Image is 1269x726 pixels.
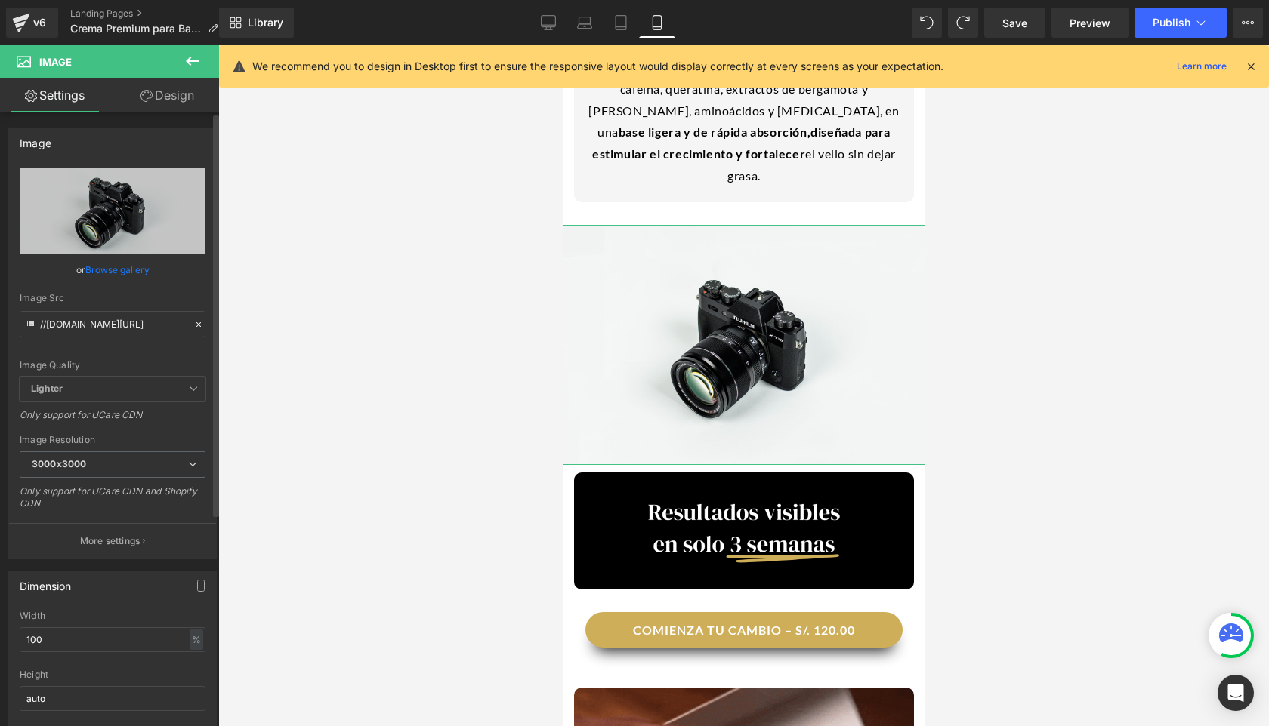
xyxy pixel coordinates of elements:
a: Design [113,78,222,112]
a: Preview [1051,8,1129,38]
div: Only support for UCare CDN and Shopify CDN [20,485,205,519]
span: inoxidil 5% [162,14,225,29]
a: Learn more [1171,57,1233,75]
a: v6 [6,8,58,38]
span: Save [1002,15,1027,31]
a: Mobile [639,8,675,38]
div: v6 [30,13,49,32]
button: COMIENZA TU CAMBIO – S/. 120.00 [23,567,340,602]
div: Height [20,669,205,680]
p: More settings [80,534,140,548]
input: auto [20,686,205,711]
a: New Library [219,8,294,38]
b: Lighter [31,383,63,394]
a: Tablet [603,8,639,38]
a: Desktop [530,8,567,38]
span: m [151,14,162,29]
span: , [MEDICAL_DATA], cafeína, queratina, extractos de bergamota y [PERSON_NAME], aminoácidos y [MEDI... [26,14,336,137]
button: Publish [1135,8,1227,38]
button: Undo [912,8,942,38]
div: Image Src [20,293,205,303]
input: Link [20,311,205,337]
p: We recommend you to design in Desktop first to ensure the responsive layout would display correct... [252,58,943,75]
div: % [190,629,203,650]
span: Publish [1153,17,1190,29]
div: Image Resolution [20,435,205,445]
p: Fórmula avanzada con [23,11,340,142]
span: Image [39,56,72,68]
input: auto [20,627,205,652]
button: More settings [9,523,216,558]
b: 3000x3000 [32,458,86,469]
a: Landing Pages [70,8,230,20]
div: Dimension [20,571,72,592]
div: Open Intercom Messenger [1218,675,1254,711]
div: Image [20,128,51,149]
span: Crema Premium para Barba [70,23,202,35]
span: base ligera y de rápida absorción, [56,79,248,94]
span: Library [248,16,283,29]
button: More [1233,8,1263,38]
div: or [20,262,205,278]
button: Redo [948,8,978,38]
a: Laptop [567,8,603,38]
div: Image Quality [20,360,205,371]
div: Only support for UCare CDN [20,409,205,431]
a: Browse gallery [85,257,150,283]
span: Preview [1070,15,1110,31]
div: Width [20,611,205,621]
